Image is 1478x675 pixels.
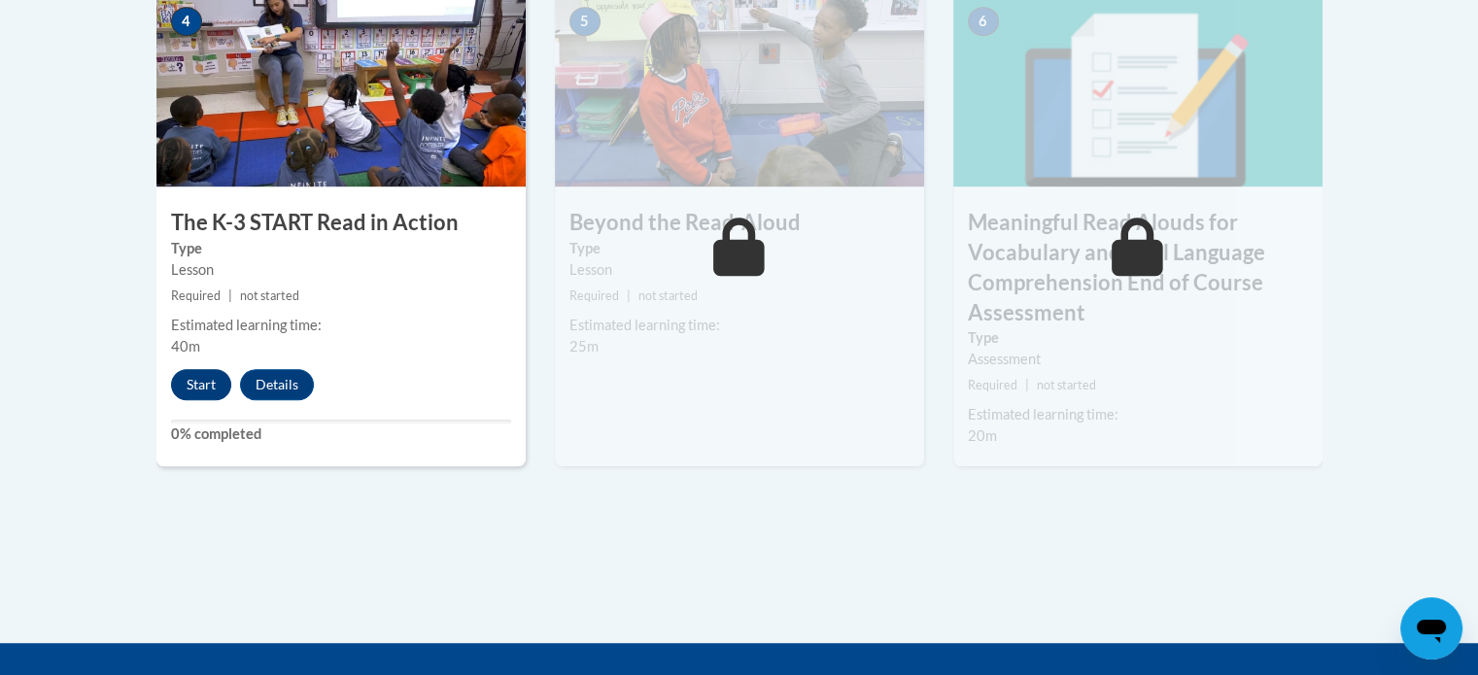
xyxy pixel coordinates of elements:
span: 5 [569,7,601,36]
span: Required [569,288,619,303]
label: Type [171,238,511,259]
span: not started [1037,378,1096,392]
span: | [627,288,631,303]
span: 20m [968,427,997,444]
span: 25m [569,338,599,354]
div: Assessment [968,349,1308,370]
span: Required [171,288,221,303]
span: | [228,288,232,303]
span: 40m [171,338,200,354]
label: Type [968,327,1308,349]
h3: Beyond the Read-Aloud [555,208,924,238]
div: Estimated learning time: [968,404,1308,425]
span: 6 [968,7,999,36]
span: Required [968,378,1017,392]
label: 0% completed [171,423,511,445]
div: Lesson [171,259,511,281]
span: 4 [171,7,202,36]
label: Type [569,238,910,259]
div: Lesson [569,259,910,281]
div: Estimated learning time: [171,315,511,336]
h3: The K-3 START Read in Action [156,208,526,238]
iframe: Button to launch messaging window [1400,597,1462,659]
span: not started [638,288,698,303]
div: Estimated learning time: [569,315,910,336]
h3: Meaningful Read Alouds for Vocabulary and Oral Language Comprehension End of Course Assessment [953,208,1323,327]
button: Start [171,369,231,400]
span: | [1025,378,1029,392]
button: Details [240,369,314,400]
span: not started [240,288,299,303]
